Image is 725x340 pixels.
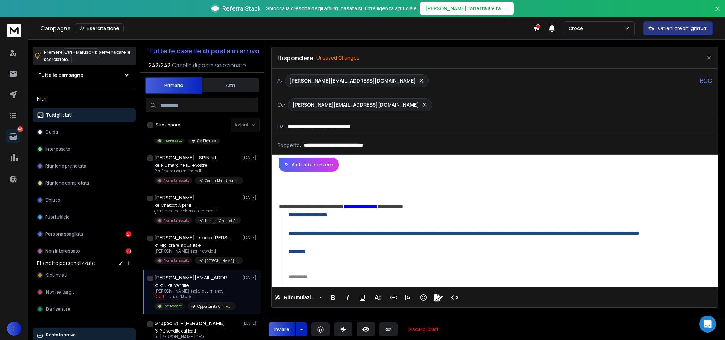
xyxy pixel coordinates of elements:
button: Riformulazione AI [274,290,323,305]
font: Selezionare [156,122,180,128]
font: 143 [18,127,22,131]
font: Fuori ufficio [45,214,70,220]
font: [PERSON_NAME][EMAIL_ADDRESS][DOMAIN_NAME] [289,77,416,84]
font: [PERSON_NAME] - socio [PERSON_NAME] [154,234,253,241]
font: Tutte le caselle di posta in arrivo [149,46,259,56]
font: Riunione completata [45,180,89,186]
font: [PERSON_NAME] [154,194,195,201]
font: Da: [277,123,285,130]
font: Sblocca la crescita degli affiliati basata sull'intelligenza artificiale [266,5,417,12]
font: Chiuso [45,197,61,203]
font: Non interessato [45,248,80,254]
font: Altri [226,82,235,89]
font: Primario [164,82,183,89]
font: Croce [569,25,583,32]
button: Tutti gli stati [33,108,136,122]
button: [PERSON_NAME] l'offerta a vita→ [420,2,514,15]
button: Interessato [33,142,136,156]
font: Persona sbagliata [45,231,83,237]
font: Rispondere [277,53,313,62]
font: [DATE] [242,320,257,326]
font: 2 [127,232,129,237]
button: Slot inviati [33,268,136,282]
font: Interessato [45,146,70,152]
font: Premere [44,49,63,55]
font: per [99,49,106,55]
button: Chiuso [33,193,136,207]
button: Inserisci immagine (Ctrl+P) [402,290,415,305]
font: [DATE] [242,154,257,160]
font: Riformulazione AI [284,295,326,300]
button: Da risentire [33,302,136,316]
button: Discard Draft [402,322,444,336]
font: Da risentire [46,306,70,312]
font: no [PERSON_NAME] CEO [154,334,204,340]
font: [PERSON_NAME] - SPIN srl [154,154,216,161]
font: Guida [45,129,58,135]
font: [PERSON_NAME][EMAIL_ADDRESS][DOMAIN_NAME] [293,101,419,108]
button: Più testo [371,290,384,305]
button: Inserisci collegamento (Ctrl+K) [387,290,401,305]
font: Inviare [274,326,289,333]
button: F [7,322,21,336]
font: Riunione prenotata [45,163,86,169]
button: Chiudi banner [713,4,722,21]
button: Tutte le caselle di posta in arrivo [143,44,267,58]
font: SM Finance [197,138,216,143]
div: Apri Intercom Messenger [699,316,716,333]
font: Soggetto: [277,142,301,148]
font: Nextar - Chatbot AI [205,218,236,223]
font: [DATE] [242,234,257,240]
font: Ottieni crediti gratuiti [658,25,708,32]
font: [DATE] [242,274,257,280]
font: / [159,61,161,69]
font: Cc: [277,101,285,108]
button: Riunione prenotata [33,159,136,173]
button: Guida [33,125,136,139]
button: Sottolineato (Ctrl+U) [356,290,369,305]
font: Ctrl + Maiusc + k [64,49,97,55]
font: Non interessato [163,258,189,263]
button: Corsivo (Ctrl+I) [341,290,355,305]
font: R: Migliorare la qualità e [154,242,201,248]
font: Non interessato [163,178,189,183]
font: 242 [161,61,171,69]
font: Per favore non mi mandi [154,168,201,174]
button: Emoticon [417,290,430,305]
font: Tutte le campagne [38,72,84,78]
font: Corenx Manifatturiero [205,178,241,183]
font: Re: Chatbot IA per il [154,202,191,208]
font: A: [277,77,282,84]
font: R: R: I: Più vendite [154,282,189,288]
font: R: Più vendite dai lead [154,328,196,334]
font: 242 [149,61,159,69]
font: [PERSON_NAME] l'offerta a vita [425,5,501,12]
font: Interessato [163,304,182,308]
button: Tutte le campagne [33,68,136,82]
button: Persona sbagliata2 [33,227,136,241]
button: Aiutami a scrivere [279,158,339,172]
font: Non nel target [46,289,76,295]
button: Riunione completata [33,176,136,190]
a: 143 [6,129,20,143]
font: Tutti gli stati [46,112,72,118]
button: Non interessato141 [33,244,136,258]
font: Posta in arrivo [46,332,76,338]
font: Re: Più margine sulle vostre [154,162,207,168]
font: Gruppo Eti - [PERSON_NAME] [154,320,225,327]
p: Unsaved Changes [316,54,359,61]
font: [PERSON_NAME][EMAIL_ADDRESS][DOMAIN_NAME] [154,274,278,281]
button: Grassetto (Ctrl+B) [326,290,340,305]
font: grazie ma non siamo interessati [154,208,216,214]
font: 141 [126,249,131,254]
button: Non nel target [33,285,136,299]
font: [DATE] [242,194,257,200]
font: Non interessato [163,218,189,223]
font: Filtri [37,95,46,102]
font: Etichette personalizzate [37,260,95,266]
font: F [13,325,16,333]
font: Interessato [163,138,182,143]
button: Ottieni crediti gratuiti [643,21,713,35]
font: Aiutami a scrivere [292,161,333,168]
